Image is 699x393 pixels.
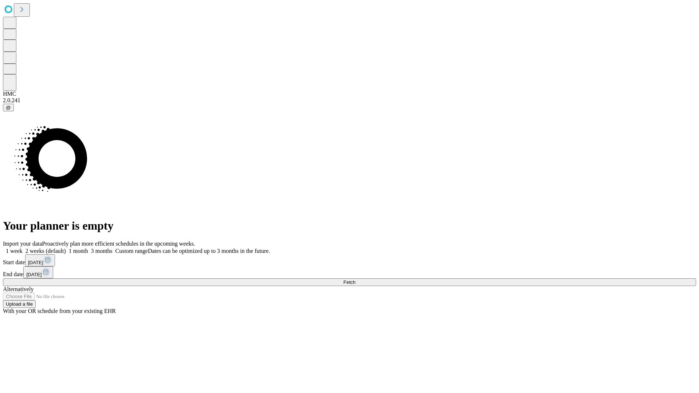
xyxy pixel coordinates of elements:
[3,219,696,233] h1: Your planner is empty
[3,308,116,314] span: With your OR schedule from your existing EHR
[343,279,355,285] span: Fetch
[3,278,696,286] button: Fetch
[25,254,55,266] button: [DATE]
[28,260,43,265] span: [DATE]
[6,105,11,110] span: @
[3,104,14,111] button: @
[69,248,88,254] span: 1 month
[148,248,270,254] span: Dates can be optimized up to 3 months in the future.
[115,248,148,254] span: Custom range
[6,248,23,254] span: 1 week
[3,286,33,292] span: Alternatively
[3,300,36,308] button: Upload a file
[3,254,696,266] div: Start date
[26,272,42,277] span: [DATE]
[3,241,42,247] span: Import your data
[3,97,696,104] div: 2.0.241
[3,91,696,97] div: HMC
[23,266,53,278] button: [DATE]
[42,241,195,247] span: Proactively plan more efficient schedules in the upcoming weeks.
[91,248,112,254] span: 3 months
[25,248,66,254] span: 2 weeks (default)
[3,266,696,278] div: End date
